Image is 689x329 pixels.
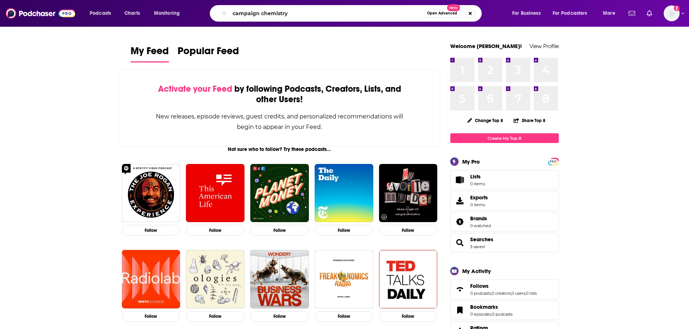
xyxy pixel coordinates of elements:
button: Change Top 8 [463,116,508,125]
button: Show profile menu [664,5,680,21]
a: Welcome [PERSON_NAME]! [450,43,522,49]
span: My Feed [131,45,169,61]
a: Brands [470,215,491,222]
img: Business Wars [250,250,309,308]
span: Exports [470,194,488,201]
a: 0 users [511,291,525,296]
img: The Daily [315,164,373,222]
button: Follow [122,225,180,235]
a: Bookmarks [453,305,467,315]
a: Create My Top 8 [450,133,559,143]
span: Follows [470,283,489,289]
a: Show notifications dropdown [644,7,655,20]
img: User Profile [664,5,680,21]
img: Planet Money [250,164,309,222]
a: 0 lists [526,291,537,296]
a: TED Talks Daily [379,250,438,308]
div: My Pro [462,158,480,165]
span: , [525,291,526,296]
span: Logged in as shannnon_white [664,5,680,21]
span: New [447,4,460,11]
span: Charts [124,8,140,18]
span: , [491,312,492,317]
span: Lists [470,173,481,180]
a: 0 podcasts [492,312,513,317]
img: Radiolab [122,250,180,308]
button: Follow [122,311,180,322]
span: Bookmarks [470,304,498,310]
span: Brands [470,215,487,222]
a: 0 watched [470,223,491,228]
img: Podchaser - Follow, Share and Rate Podcasts [6,7,75,20]
button: Share Top 8 [513,113,546,127]
button: open menu [149,8,189,19]
button: Follow [315,311,373,322]
button: Open AdvancedNew [424,9,460,18]
div: Search podcasts, credits, & more... [217,5,489,22]
span: Exports [453,196,467,206]
button: Follow [250,311,309,322]
button: open menu [507,8,550,19]
a: Lists [450,170,559,190]
span: Podcasts [90,8,111,18]
span: Lists [453,175,467,185]
span: Brands [450,212,559,231]
a: Brands [453,217,467,227]
a: 0 episodes [470,312,491,317]
a: Exports [450,191,559,211]
span: 0 items [470,202,488,207]
button: Follow [186,311,244,322]
span: Popular Feed [178,45,239,61]
a: Charts [120,8,144,19]
a: Searches [453,238,467,248]
a: 0 creators [492,291,511,296]
img: The Joe Rogan Experience [122,164,180,222]
button: Follow [379,311,438,322]
span: Open Advanced [427,12,457,15]
span: Bookmarks [450,300,559,320]
button: open menu [548,8,598,19]
button: open menu [85,8,120,19]
button: Follow [250,225,309,235]
a: Show notifications dropdown [626,7,638,20]
a: Bookmarks [470,304,513,310]
a: Follows [470,283,537,289]
button: open menu [598,8,624,19]
span: Searches [450,233,559,252]
img: This American Life [186,164,244,222]
button: Follow [379,225,438,235]
a: View Profile [529,43,559,49]
a: 3 saved [470,244,485,249]
span: Activate your Feed [158,83,232,94]
button: Follow [315,225,373,235]
svg: Add a profile image [674,5,680,11]
span: Follows [450,280,559,299]
div: by following Podcasts, Creators, Lists, and other Users! [156,84,404,105]
div: My Activity [462,268,491,274]
a: PRO [549,159,558,164]
img: My Favorite Murder with Karen Kilgariff and Georgia Hardstark [379,164,438,222]
div: Not sure who to follow? Try these podcasts... [119,146,441,152]
span: For Business [512,8,541,18]
a: Popular Feed [178,45,239,62]
span: PRO [549,159,558,164]
a: Searches [470,236,493,243]
a: Follows [453,284,467,294]
img: Ologies with Alie Ward [186,250,244,308]
img: Freakonomics Radio [315,250,373,308]
span: More [603,8,615,18]
div: New releases, episode reviews, guest credits, and personalized recommendations will begin to appe... [156,111,404,132]
a: My Feed [131,45,169,62]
